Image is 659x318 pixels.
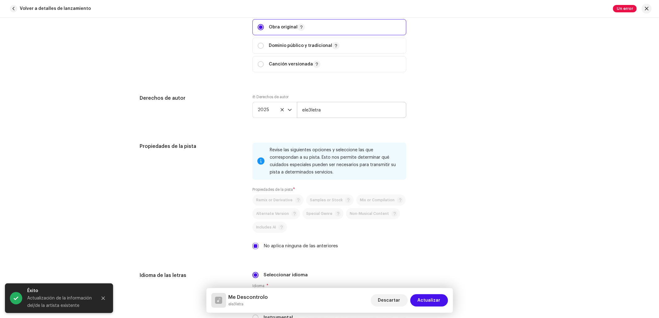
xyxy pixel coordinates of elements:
button: Close [97,292,109,304]
span: Actualizar [418,294,441,307]
div: Éxito [27,287,92,295]
h5: Me Descontrolo [229,294,268,301]
div: dropdown trigger [288,102,292,118]
button: Descartar [371,294,408,307]
h5: Propiedades de la pista [140,143,243,150]
label: Idioma [252,283,268,288]
p: Obra original [269,23,305,31]
label: Ⓟ Derechos de autor [252,94,289,99]
h5: Idioma de las letras [140,272,243,279]
div: Actualización de la información del/de la artista existente [27,295,92,309]
p-togglebutton: Obra original [252,19,406,35]
span: 2025 [258,102,288,118]
label: Seleccionar idioma [264,272,308,278]
p: Canción versionada [269,61,320,68]
button: Actualizar [410,294,448,307]
label: No aplica ninguna de las anteriores [264,243,338,249]
p: Dominio público y tradicional [269,42,340,49]
input: e.g. Label LLC [297,102,406,118]
p-togglebutton: Dominio público y tradicional [252,38,406,54]
small: Me Descontrolo [229,301,268,307]
h5: Derechos de autor [140,94,243,102]
div: Revise las siguientes opciones y seleccione las que correspondan a su pista. Esto nos permite det... [270,146,401,176]
span: Descartar [378,294,400,307]
p-togglebutton: Canción versionada [252,56,406,72]
label: Propiedades de la pista [252,187,295,192]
